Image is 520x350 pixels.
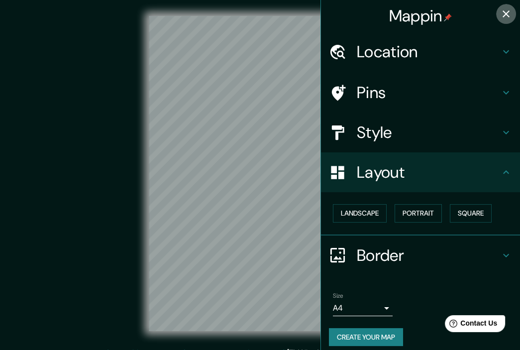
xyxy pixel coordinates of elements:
h4: Layout [357,162,500,182]
button: Square [450,204,492,223]
button: Landscape [333,204,387,223]
button: Portrait [395,204,442,223]
div: Location [321,32,520,72]
img: pin-icon.png [444,13,452,21]
h4: Border [357,245,500,265]
h4: Location [357,42,500,62]
div: Border [321,235,520,275]
iframe: Help widget launcher [431,311,509,339]
canvas: Map [149,16,372,331]
label: Size [333,291,343,300]
div: Pins [321,73,520,113]
button: Create your map [329,328,403,347]
div: Layout [321,152,520,192]
h4: Mappin [389,6,452,26]
h4: Pins [357,83,500,103]
div: A4 [333,300,393,316]
h4: Style [357,122,500,142]
div: Style [321,113,520,152]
